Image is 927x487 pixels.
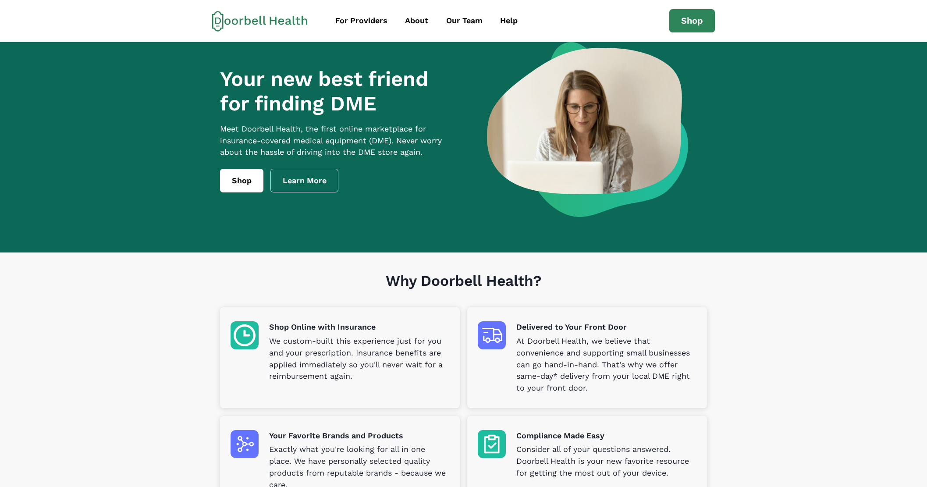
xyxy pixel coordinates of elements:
p: Your Favorite Brands and Products [269,430,449,442]
a: Help [492,11,526,31]
p: Compliance Made Easy [516,430,696,442]
a: Our Team [438,11,490,31]
p: Shop Online with Insurance [269,321,449,333]
p: Meet Doorbell Health, the first online marketplace for insurance-covered medical equipment (DME).... [220,123,458,159]
div: Our Team [446,15,483,27]
a: For Providers [327,11,395,31]
img: Delivered to Your Front Door icon [478,321,506,349]
a: Learn More [270,169,339,192]
div: About [405,15,428,27]
img: Shop Online with Insurance icon [231,321,259,349]
a: Shop [669,9,715,33]
img: Compliance Made Easy icon [478,430,506,458]
div: Help [500,15,518,27]
a: Shop [220,169,263,192]
img: a woman looking at a computer [487,42,688,217]
p: Delivered to Your Front Door [516,321,696,333]
h1: Your new best friend for finding DME [220,67,458,116]
a: About [397,11,436,31]
h1: Why Doorbell Health? [220,272,707,308]
div: For Providers [335,15,387,27]
p: Consider all of your questions answered. Doorbell Health is your new favorite resource for gettin... [516,444,696,479]
img: Your Favorite Brands and Products icon [231,430,259,458]
p: At Doorbell Health, we believe that convenience and supporting small businesses can go hand-in-ha... [516,335,696,394]
p: We custom-built this experience just for you and your prescription. Insurance benefits are applie... [269,335,449,383]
